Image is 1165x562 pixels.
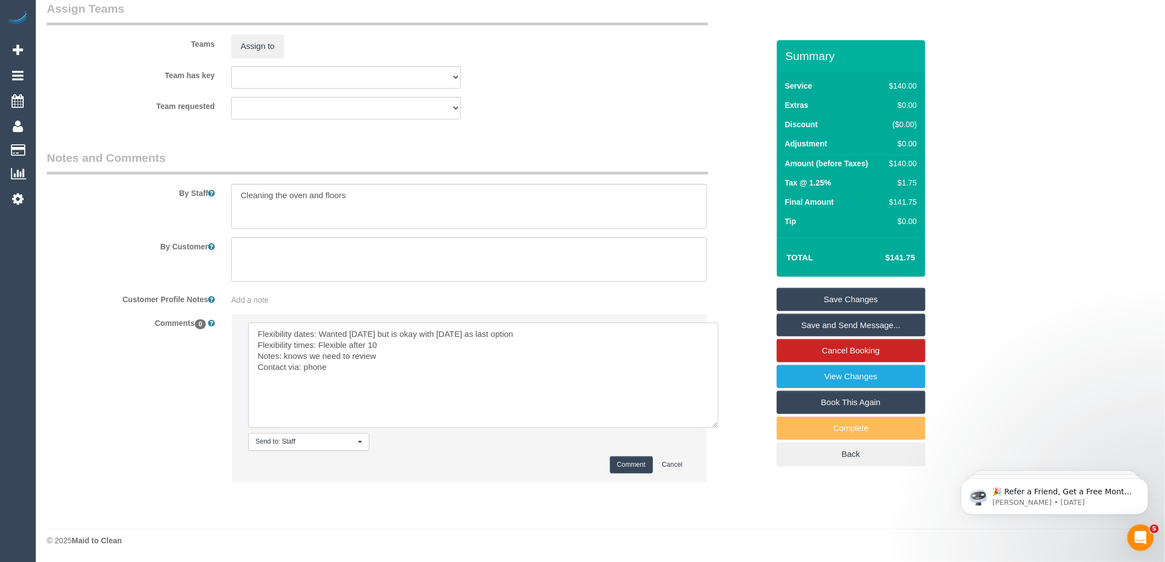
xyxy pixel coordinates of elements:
[885,80,917,91] div: $140.00
[777,288,926,311] a: Save Changes
[39,35,223,50] label: Teams
[7,11,29,26] img: Automaid Logo
[72,536,122,545] strong: Maid to Clean
[885,216,917,227] div: $0.00
[785,158,868,169] label: Amount (before Taxes)
[885,158,917,169] div: $140.00
[945,455,1165,532] iframe: Intercom notifications message
[786,50,920,62] h3: Summary
[885,100,917,111] div: $0.00
[777,314,926,337] a: Save and Send Message...
[655,456,690,473] button: Cancel
[787,253,814,262] strong: Total
[39,237,223,252] label: By Customer
[777,339,926,362] a: Cancel Booking
[231,296,269,304] span: Add a note
[785,138,828,149] label: Adjustment
[785,216,797,227] label: Tip
[248,433,369,450] button: Send to: Staff
[231,35,284,58] button: Assign to
[785,100,809,111] label: Extras
[48,32,188,150] span: 🎉 Refer a Friend, Get a Free Month! 🎉 Love Automaid? Share the love! When you refer a friend who ...
[777,391,926,414] a: Book This Again
[610,456,653,473] button: Comment
[785,119,818,130] label: Discount
[1128,525,1154,551] iframe: Intercom live chat
[39,290,223,305] label: Customer Profile Notes
[885,119,917,130] div: ($0.00)
[852,253,915,263] h4: $141.75
[785,80,813,91] label: Service
[885,197,917,208] div: $141.75
[785,197,834,208] label: Final Amount
[785,177,831,188] label: Tax @ 1.25%
[39,97,223,112] label: Team requested
[195,319,206,329] span: 0
[777,365,926,388] a: View Changes
[1150,525,1159,533] span: 5
[255,437,355,446] span: Send to: Staff
[39,314,223,329] label: Comments
[48,42,190,52] p: Message from Ellie, sent 2w ago
[39,184,223,199] label: By Staff
[885,177,917,188] div: $1.75
[47,1,708,25] legend: Assign Teams
[39,66,223,81] label: Team has key
[47,150,708,174] legend: Notes and Comments
[47,535,1154,546] div: © 2025
[885,138,917,149] div: $0.00
[777,443,926,466] a: Back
